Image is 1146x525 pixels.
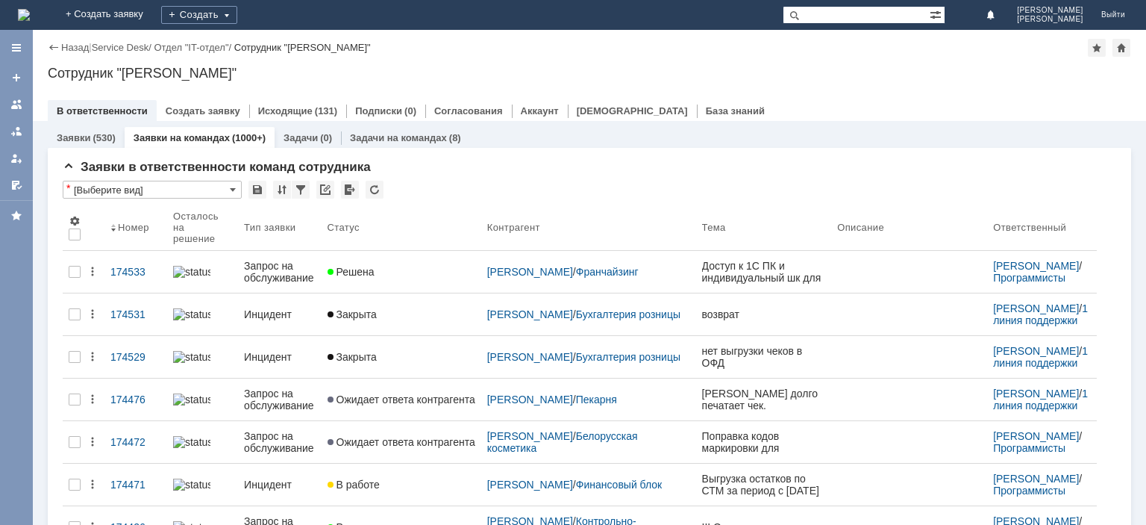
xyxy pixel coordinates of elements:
[487,308,573,320] a: [PERSON_NAME]
[487,394,690,406] div: /
[18,9,30,21] img: logo
[167,385,238,414] a: statusbar-100 (1).png
[284,132,318,143] a: Задачи
[57,132,90,143] a: Заявки
[487,479,573,491] a: [PERSON_NAME]
[322,257,481,287] a: Решена
[238,342,321,372] a: Инцидент
[576,266,639,278] a: Франчайзинг
[449,132,461,143] div: (8)
[69,215,81,227] span: Настройки
[238,205,321,251] th: Тип заявки
[328,394,475,406] span: Ожидает ответа контрагента
[66,183,70,193] div: Настройки списка отличаются от сохраненных в виде
[63,160,371,174] span: Заявки в ответственности команд сотрудника
[987,205,1097,251] th: Ответственный
[702,308,826,320] div: возврат
[1017,15,1083,24] span: [PERSON_NAME]
[89,41,91,52] div: |
[702,222,726,233] div: Тема
[173,211,220,244] div: Осталось на решение
[576,351,680,363] a: Бухгалтерия розницы
[154,42,228,53] a: Отдел "IT-отдел"
[328,479,380,491] span: В работе
[238,470,321,500] a: Инцидент
[167,427,238,457] a: statusbar-100 (1).png
[576,479,663,491] a: Финансовый блок
[258,105,313,117] a: Исходящие
[993,473,1091,497] div: /
[316,181,334,199] div: Скопировать ссылку на список
[837,222,885,233] div: Описание
[244,430,315,454] div: Запрос на обслуживание
[315,105,337,117] div: (131)
[576,308,680,320] a: Бухгалтерия розницы
[87,394,98,406] div: Действия
[993,430,1079,442] a: [PERSON_NAME]
[87,266,98,278] div: Действия
[487,222,540,233] div: Контрагент
[993,388,1079,400] a: [PERSON_NAME]
[166,105,240,117] a: Создать заявку
[322,385,481,414] a: Ожидает ответа контрагента
[4,146,28,170] a: Мои заявки
[702,388,826,411] div: [PERSON_NAME] долго печатает чек.
[993,222,1066,233] div: Ответственный
[244,388,315,411] div: Запрос на обслуживание
[322,342,481,372] a: Закрыта
[487,394,573,406] a: [PERSON_NAME]
[173,394,210,406] img: statusbar-100 (1).png
[104,257,167,287] a: 174533
[521,105,559,117] a: Аккаунт
[993,302,1091,326] div: /
[696,251,832,293] a: Доступ к 1С ПК и индивидуальный шк для пк [GEOGRAPHIC_DATA]
[244,479,315,491] div: Инцидент
[328,351,377,363] span: Закрыта
[92,42,149,53] a: Service Desk
[993,345,1091,381] a: 1 линия поддержки МБК
[87,436,98,448] div: Действия
[244,308,315,320] div: Инцидент
[104,470,167,500] a: 174471
[104,205,167,251] th: Номер
[322,470,481,500] a: В работе
[173,351,210,363] img: statusbar-100 (1).png
[328,222,360,233] div: Статус
[18,9,30,21] a: Перейти на домашнюю страницу
[154,42,234,53] div: /
[57,105,148,117] a: В ответственности
[696,379,832,420] a: [PERSON_NAME] долго печатает чек.
[434,105,503,117] a: Согласования
[993,345,1079,357] a: [PERSON_NAME]
[696,421,832,463] a: Поправка кодов маркировки для передачи на сайт
[110,351,161,363] div: 174529
[238,421,321,463] a: Запрос на обслуживание
[234,42,371,53] div: Сотрудник "[PERSON_NAME]"
[87,479,98,491] div: Действия
[576,394,617,406] a: Пекарня
[93,132,115,143] div: (530)
[238,379,321,420] a: Запрос на обслуживание
[487,266,573,278] a: [PERSON_NAME]
[702,430,826,454] div: Поправка кодов маркировки для передачи на сайт
[341,181,359,199] div: Экспорт списка
[993,388,1091,411] div: /
[92,42,154,53] div: /
[696,464,832,506] a: Выгрузка остатков по СТМ за период с [DATE] по [DATE] из 1С Розница по дням.
[487,430,641,454] a: Белорусская косметика
[173,436,210,448] img: statusbar-100 (1).png
[577,105,688,117] a: [DEMOGRAPHIC_DATA]
[167,257,238,287] a: statusbar-100 (1).png
[702,473,826,497] div: Выгрузка остатков по СТМ за период с [DATE] по [DATE] из 1С Розница по дням.
[173,266,210,278] img: statusbar-100 (1).png
[328,436,475,448] span: Ожидает ответа контрагента
[322,205,481,251] th: Статус
[248,181,266,199] div: Сохранить вид
[87,351,98,363] div: Действия
[322,427,481,457] a: Ожидает ответа контрагента
[4,93,28,117] a: Заявки на командах
[238,299,321,329] a: Инцидент
[993,430,1091,454] div: /
[350,132,447,143] a: Задачи на командах
[696,205,832,251] th: Тема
